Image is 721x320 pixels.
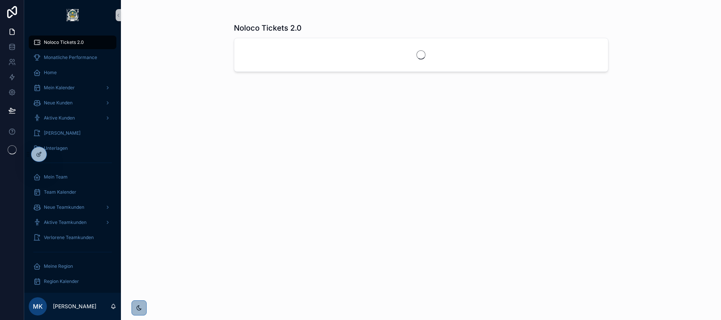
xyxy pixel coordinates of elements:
a: [PERSON_NAME] [29,126,116,140]
p: [PERSON_NAME] [53,303,96,310]
a: Team Kalender [29,185,116,199]
span: Monatliche Performance [44,54,97,61]
a: Neue Kunden [29,96,116,110]
span: Noloco Tickets 2.0 [44,39,84,45]
a: Region Kalender [29,275,116,288]
span: Verlorene Teamkunden [44,235,94,241]
a: Home [29,66,116,79]
a: Aktive Teamkunden [29,216,116,229]
span: Neue Kunden [44,100,73,106]
a: Aktive Kunden [29,111,116,125]
span: Home [44,70,57,76]
div: scrollable content [24,30,121,293]
img: App logo [67,9,79,21]
span: Neue Teamkunden [44,204,84,210]
span: Unterlagen [44,145,68,151]
a: Neue Teamkunden [29,200,116,214]
span: Mein Kalender [44,85,75,91]
span: Aktive Kunden [44,115,75,121]
h1: Noloco Tickets 2.0 [234,23,302,33]
span: Team Kalender [44,189,76,195]
span: Meine Region [44,263,73,269]
a: Mein Kalender [29,81,116,95]
a: Monatliche Performance [29,51,116,64]
a: Meine Region [29,259,116,273]
span: Mein Team [44,174,68,180]
span: Aktive Teamkunden [44,219,87,225]
a: Verlorene Teamkunden [29,231,116,244]
a: Unterlagen [29,141,116,155]
span: MK [33,302,43,311]
span: Region Kalender [44,278,79,284]
a: Noloco Tickets 2.0 [29,36,116,49]
span: [PERSON_NAME] [44,130,80,136]
a: Mein Team [29,170,116,184]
